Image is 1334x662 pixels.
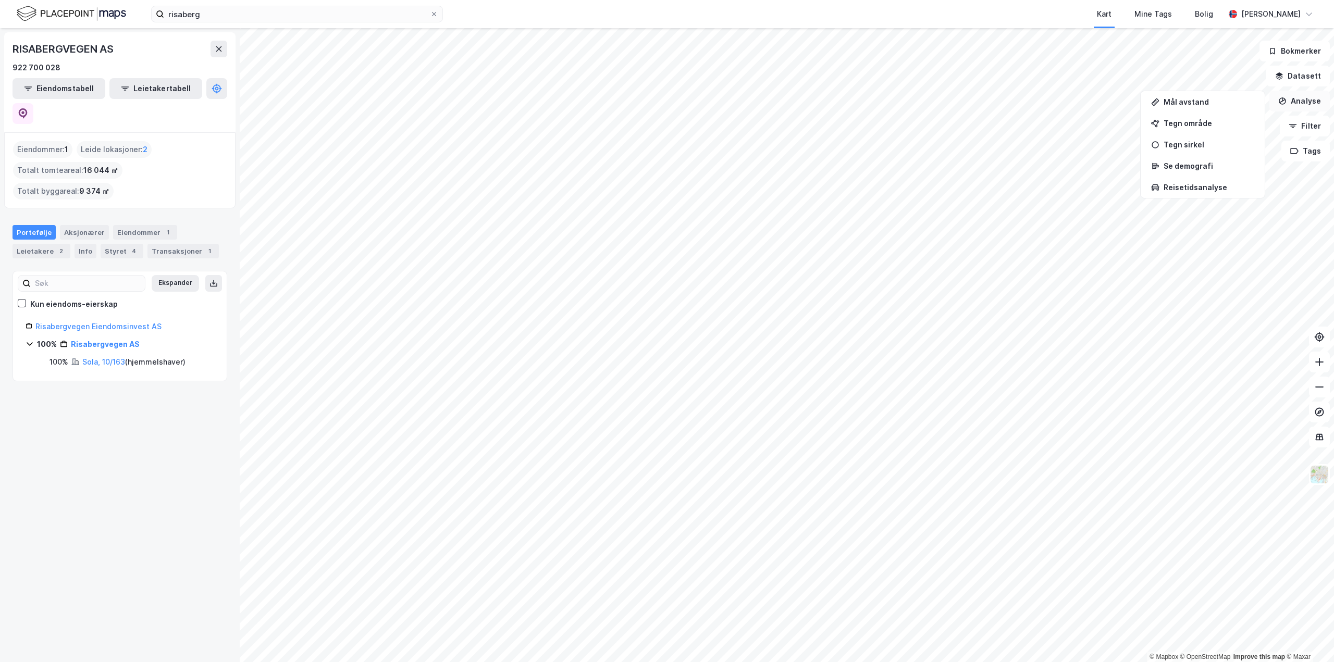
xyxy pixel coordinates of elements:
div: ( hjemmelshaver ) [82,356,186,368]
button: Filter [1280,116,1330,136]
div: 100% [37,338,57,351]
div: Transaksjoner [147,244,219,258]
div: Aksjonærer [60,225,109,240]
div: 922 700 028 [13,61,60,74]
button: Analyse [1269,91,1330,111]
input: Søk [31,276,145,291]
div: Mål avstand [1164,97,1254,106]
a: Improve this map [1233,653,1285,660]
a: Sola, 10/163 [82,357,125,366]
div: Reisetidsanalyse [1164,183,1254,192]
span: 1 [65,143,68,156]
button: Bokmerker [1259,41,1330,61]
div: 1 [204,246,215,256]
div: Info [75,244,96,258]
a: Mapbox [1150,653,1178,660]
div: Kart [1097,8,1111,20]
div: Leide lokasjoner : [77,141,152,158]
button: Datasett [1266,66,1330,86]
button: Eiendomstabell [13,78,105,99]
img: logo.f888ab2527a4732fd821a326f86c7f29.svg [17,5,126,23]
a: OpenStreetMap [1180,653,1231,660]
div: [PERSON_NAME] [1241,8,1301,20]
div: Tegn sirkel [1164,140,1254,149]
button: Ekspander [152,275,199,292]
div: Eiendommer : [13,141,72,158]
div: Kun eiendoms-eierskap [30,298,118,310]
a: Risabergvegen Eiendomsinvest AS [35,322,162,331]
span: 2 [143,143,147,156]
div: Portefølje [13,225,56,240]
div: Leietakere [13,244,70,258]
div: Tegn område [1164,119,1254,128]
div: Bolig [1195,8,1213,20]
div: Totalt byggareal : [13,183,114,199]
button: Tags [1281,141,1330,161]
div: 2 [56,246,66,256]
span: 16 044 ㎡ [83,164,118,177]
div: Totalt tomteareal : [13,162,122,179]
div: Styret [101,244,143,258]
div: Se demografi [1164,161,1254,170]
div: 1 [163,227,173,238]
div: Eiendommer [113,225,177,240]
a: Risabergvegen AS [71,340,140,348]
div: Mine Tags [1134,8,1172,20]
div: 100% [50,356,68,368]
iframe: Chat Widget [1282,612,1334,662]
input: Søk på adresse, matrikkel, gårdeiere, leietakere eller personer [164,6,430,22]
img: Z [1310,465,1329,484]
div: RISABERGVEGEN AS [13,41,116,57]
span: 9 374 ㎡ [79,185,109,197]
div: 4 [129,246,139,256]
div: Kontrollprogram for chat [1282,612,1334,662]
button: Leietakertabell [109,78,202,99]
